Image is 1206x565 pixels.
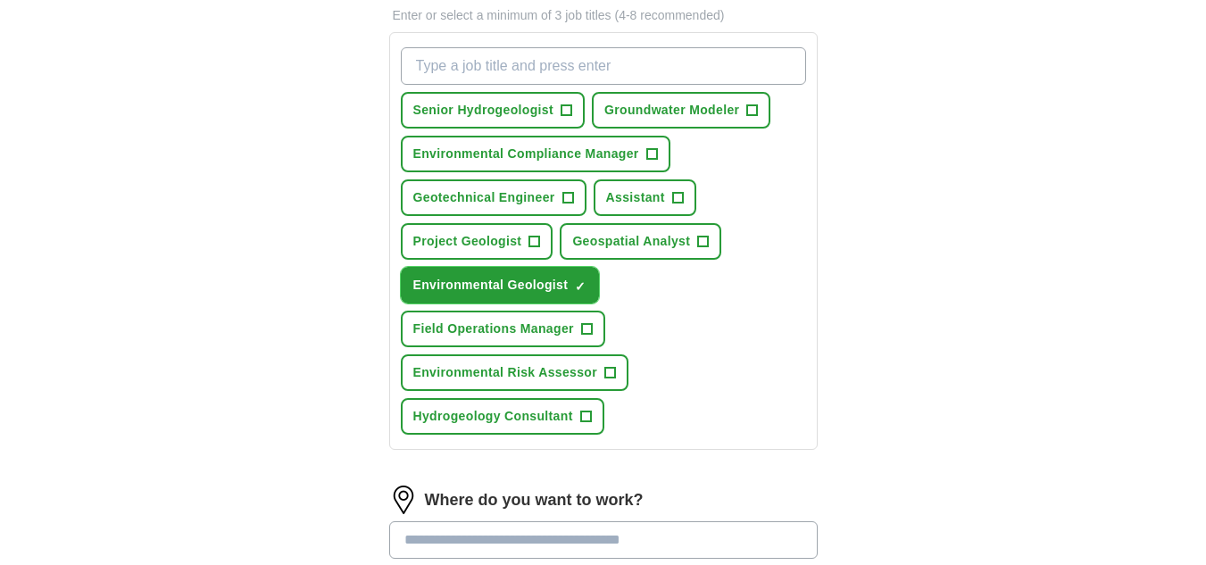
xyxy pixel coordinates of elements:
button: Assistant [594,179,696,216]
button: Geotechnical Engineer [401,179,586,216]
button: Hydrogeology Consultant [401,398,604,435]
input: Type a job title and press enter [401,47,806,85]
span: Environmental Risk Assessor [413,363,598,382]
button: Field Operations Manager [401,311,605,347]
button: Senior Hydrogeologist [401,92,585,129]
span: Field Operations Manager [413,320,574,338]
p: Enter or select a minimum of 3 job titles (4-8 recommended) [389,6,818,25]
span: Groundwater Modeler [604,101,739,120]
span: Senior Hydrogeologist [413,101,553,120]
span: Geotechnical Engineer [413,188,555,207]
label: Where do you want to work? [425,488,644,512]
button: Geospatial Analyst [560,223,721,260]
button: Environmental Compliance Manager [401,136,670,172]
img: location.png [389,486,418,514]
span: Environmental Compliance Manager [413,145,639,163]
span: Project Geologist [413,232,522,251]
button: Environmental Geologist✓ [401,267,600,303]
span: Environmental Geologist [413,276,569,295]
span: Assistant [606,188,665,207]
button: Environmental Risk Assessor [401,354,629,391]
button: Project Geologist [401,223,553,260]
span: ✓ [575,279,586,294]
button: Groundwater Modeler [592,92,770,129]
span: Hydrogeology Consultant [413,407,573,426]
span: Geospatial Analyst [572,232,690,251]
